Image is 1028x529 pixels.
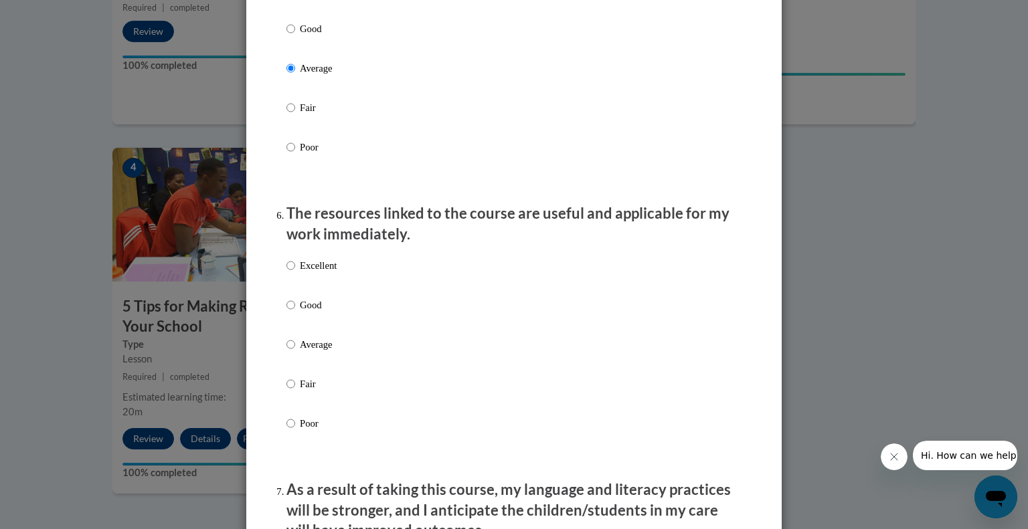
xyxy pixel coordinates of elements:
input: Poor [286,416,295,431]
input: Fair [286,100,295,115]
p: Fair [300,100,337,115]
p: Good [300,21,337,36]
p: The resources linked to the course are useful and applicable for my work immediately. [286,203,742,245]
iframe: Close message [881,443,908,470]
input: Good [286,21,295,36]
input: Good [286,298,295,312]
input: Average [286,337,295,352]
p: Poor [300,416,337,431]
input: Fair [286,377,295,391]
p: Poor [300,140,337,154]
p: Excellent [300,258,337,273]
p: Average [300,61,337,76]
p: Fair [300,377,337,391]
input: Excellent [286,258,295,273]
span: Hi. How can we help? [8,9,108,20]
input: Average [286,61,295,76]
p: Good [300,298,337,312]
p: Average [300,337,337,352]
iframe: Message from company [913,441,1017,470]
input: Poor [286,140,295,154]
